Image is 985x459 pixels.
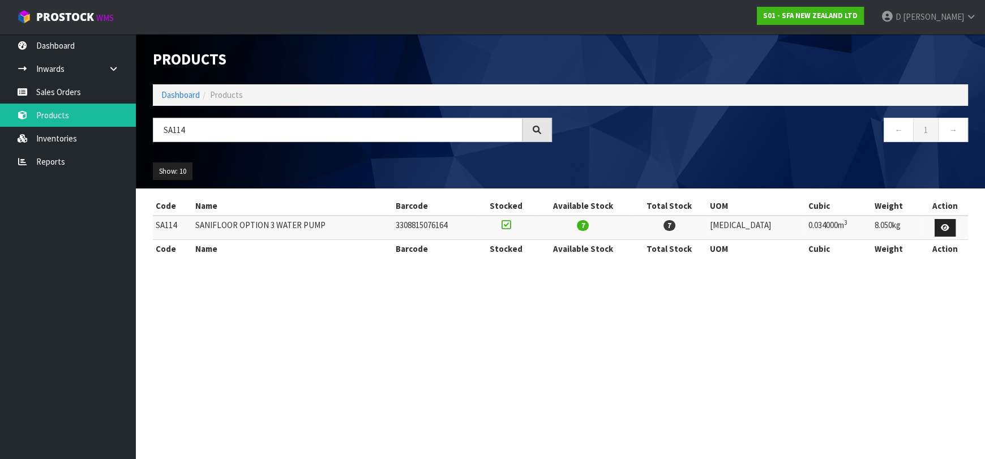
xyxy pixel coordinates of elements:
a: Dashboard [161,89,200,100]
button: Show: 10 [153,162,192,181]
th: Stocked [478,240,535,258]
td: SANIFLOOR OPTION 3 WATER PUMP [192,216,393,240]
input: Search products [153,118,523,142]
th: UOM [707,197,806,215]
sup: 3 [844,218,847,226]
a: ← [884,118,914,142]
th: Code [153,240,192,258]
th: Available Stock [534,240,631,258]
th: Action [922,240,968,258]
nav: Page navigation [569,118,968,145]
h1: Products [153,51,552,67]
td: 3308815076164 [393,216,477,240]
th: Name [192,197,393,215]
span: D [896,11,901,22]
th: Available Stock [534,197,631,215]
th: Barcode [393,197,477,215]
th: Barcode [393,240,477,258]
a: 1 [913,118,939,142]
span: 7 [577,220,589,231]
th: Weight [872,197,922,215]
img: cube-alt.png [17,10,31,24]
span: ProStock [36,10,94,24]
td: 8.050kg [872,216,922,240]
th: Weight [872,240,922,258]
span: 7 [663,220,675,231]
th: Stocked [478,197,535,215]
a: → [938,118,968,142]
th: Code [153,197,192,215]
th: Action [922,197,968,215]
th: Total Stock [632,197,707,215]
th: UOM [707,240,806,258]
th: Total Stock [632,240,707,258]
strong: S01 - SFA NEW ZEALAND LTD [763,11,858,20]
th: Cubic [806,240,872,258]
th: Cubic [806,197,872,215]
td: SA114 [153,216,192,240]
th: Name [192,240,393,258]
span: Products [210,89,243,100]
td: [MEDICAL_DATA] [707,216,806,240]
span: [PERSON_NAME] [903,11,964,22]
small: WMS [96,12,114,23]
td: 0.034000m [806,216,872,240]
